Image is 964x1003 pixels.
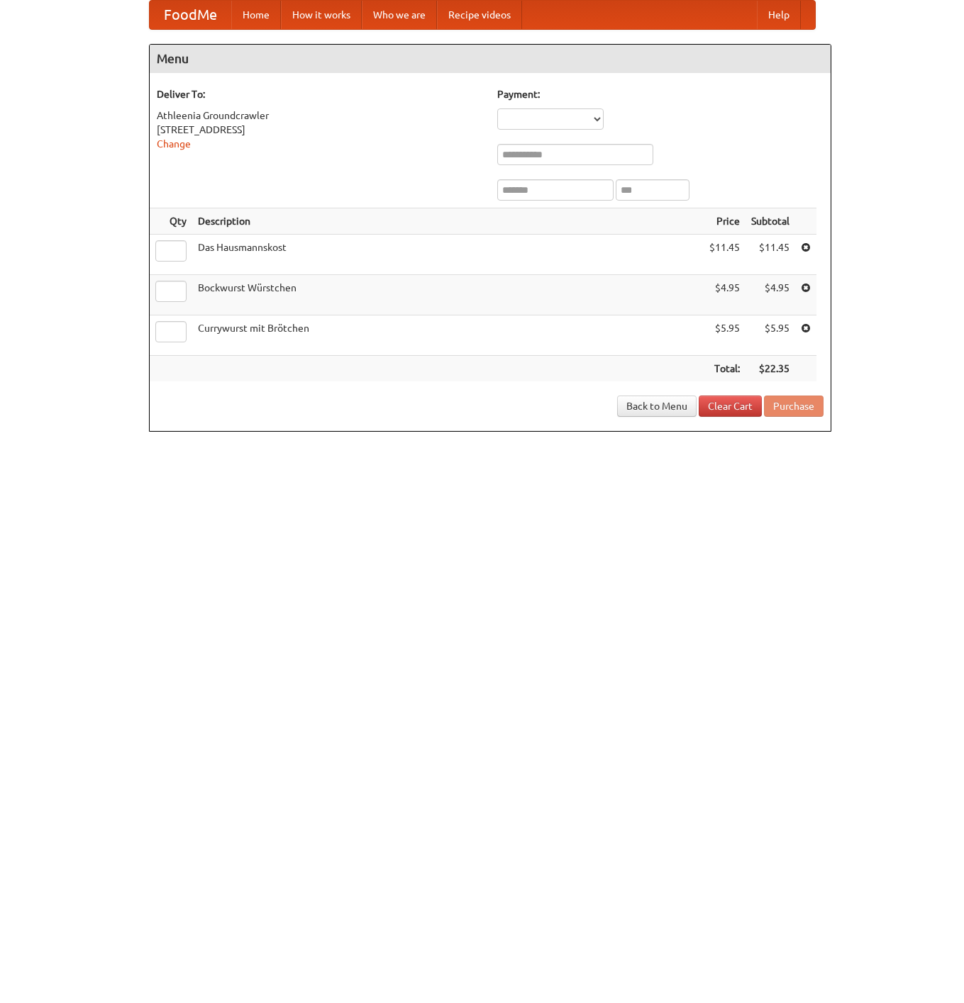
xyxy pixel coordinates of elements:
[281,1,362,29] a: How it works
[157,108,483,123] div: Athleenia Groundcrawler
[150,1,231,29] a: FoodMe
[704,235,746,275] td: $11.45
[746,235,795,275] td: $11.45
[192,275,704,315] td: Bockwurst Würstchen
[699,396,762,417] a: Clear Cart
[150,45,831,73] h4: Menu
[157,123,483,137] div: [STREET_ADDRESS]
[150,208,192,235] th: Qty
[497,87,824,101] h5: Payment:
[157,87,483,101] h5: Deliver To:
[617,396,697,417] a: Back to Menu
[746,356,795,382] th: $22.35
[704,208,746,235] th: Price
[746,275,795,315] td: $4.95
[437,1,522,29] a: Recipe videos
[192,208,704,235] th: Description
[192,235,704,275] td: Das Hausmannskost
[192,315,704,356] td: Currywurst mit Brötchen
[764,396,824,417] button: Purchase
[746,208,795,235] th: Subtotal
[757,1,801,29] a: Help
[746,315,795,356] td: $5.95
[704,275,746,315] td: $4.95
[231,1,281,29] a: Home
[157,138,191,150] a: Change
[362,1,437,29] a: Who we are
[704,315,746,356] td: $5.95
[704,356,746,382] th: Total:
